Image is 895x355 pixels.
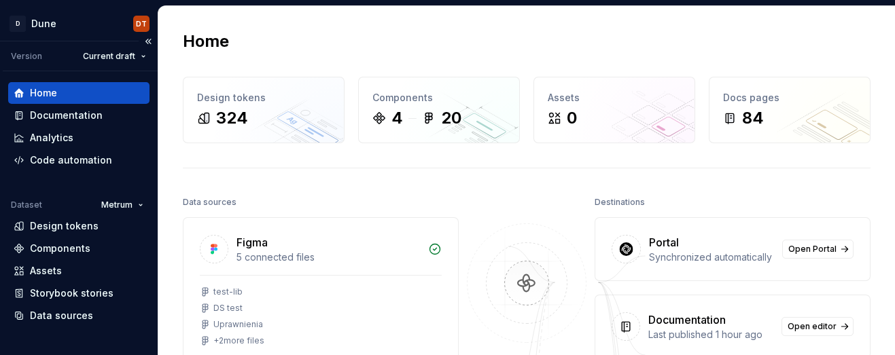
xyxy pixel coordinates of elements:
h2: Home [183,31,229,52]
a: Components420 [358,77,520,143]
span: Metrum [101,200,133,210]
a: Components [8,238,150,259]
div: Figma [236,234,268,250]
div: 0 [567,107,577,129]
div: DT [136,18,147,29]
a: Home [8,82,150,104]
div: Assets [548,91,681,105]
a: Assets0 [533,77,695,143]
div: Analytics [30,131,73,145]
button: Current draft [77,47,152,66]
div: Uprawnienia [213,319,263,330]
div: Version [11,51,42,62]
div: Portal [649,234,679,250]
a: Open Portal [782,240,854,259]
div: D [10,16,26,32]
a: Assets [8,260,150,282]
a: Documentation [8,105,150,126]
div: 84 [742,107,764,129]
a: Data sources [8,305,150,326]
div: Code automation [30,153,112,167]
div: Documentation [648,312,726,328]
span: Current draft [83,51,135,62]
div: Data sources [30,309,93,322]
div: 5 connected files [236,250,420,264]
span: Open editor [788,321,837,332]
div: Home [30,86,57,100]
div: + 2 more files [213,335,264,346]
a: Design tokens324 [183,77,345,143]
div: Design tokens [197,91,330,105]
span: Open Portal [788,244,837,255]
div: test-lib [213,286,243,297]
a: Docs pages84 [709,77,871,143]
button: Metrum [95,195,150,214]
div: Storybook stories [30,286,113,300]
a: Design tokens [8,215,150,237]
div: Dune [31,17,56,31]
div: Synchronized automatically [649,250,774,264]
a: Storybook stories [8,282,150,304]
div: Documentation [30,109,103,122]
button: DDuneDT [3,9,155,38]
a: Analytics [8,127,150,149]
div: Docs pages [723,91,856,105]
div: 4 [391,107,403,129]
a: Open editor [782,317,854,336]
div: Design tokens [30,219,99,233]
div: Destinations [595,193,645,212]
button: Collapse sidebar [139,32,158,51]
div: Last published 1 hour ago [648,328,773,341]
div: Dataset [11,200,42,210]
div: 20 [441,107,461,129]
div: Assets [30,264,62,278]
div: 324 [216,107,248,129]
div: Components [372,91,506,105]
a: Code automation [8,149,150,171]
div: DS test [213,303,243,314]
div: Data sources [183,193,236,212]
div: Components [30,242,90,255]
